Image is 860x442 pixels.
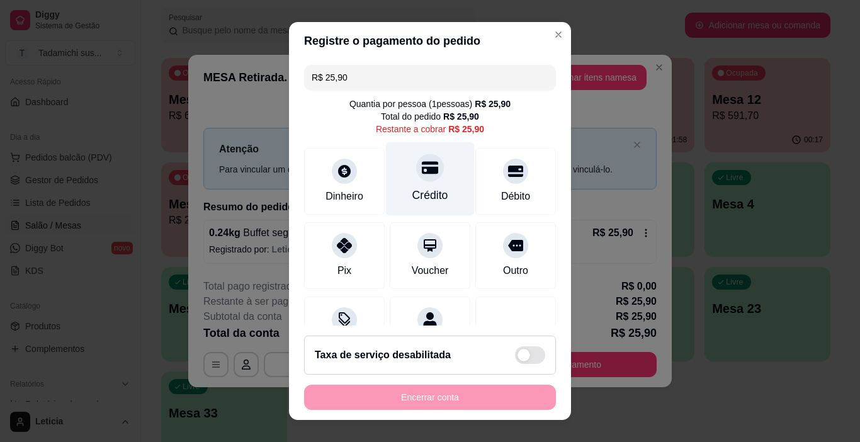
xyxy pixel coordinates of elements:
div: R$ 25,90 [448,123,484,135]
div: Pix [337,263,351,278]
div: Voucher [412,263,449,278]
div: Outro [503,263,528,278]
header: Registre o pagamento do pedido [289,22,571,60]
input: Ex.: hambúrguer de cordeiro [312,65,548,90]
div: R$ 25,90 [475,98,511,110]
div: Dinheiro [325,189,363,204]
div: Restante a cobrar [376,123,484,135]
div: R$ 25,90 [443,110,479,123]
button: Close [548,25,569,45]
div: Quantia por pessoa ( 1 pessoas) [349,98,511,110]
div: Total do pedido [381,110,479,123]
h2: Taxa de serviço desabilitada [315,348,451,363]
div: Débito [501,189,530,204]
div: Crédito [412,187,448,203]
